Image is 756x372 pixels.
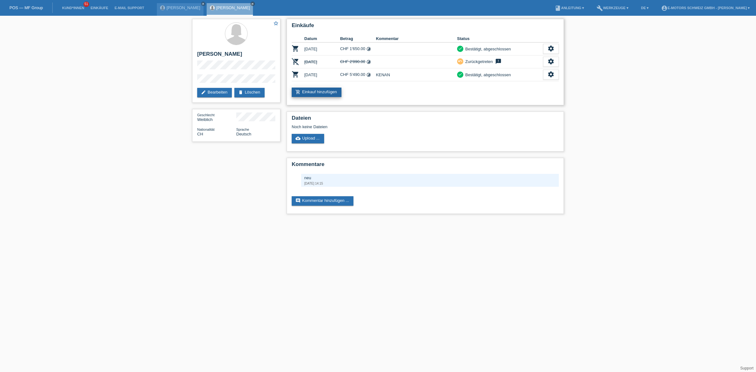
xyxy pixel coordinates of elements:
[201,90,206,95] i: edit
[661,5,667,11] i: account_circle
[304,55,340,68] td: [DATE]
[593,6,632,10] a: buildWerkzeuge ▾
[495,58,502,65] i: feedback
[547,58,554,65] i: settings
[273,20,279,27] a: star_border
[292,71,299,78] i: POSP00027548
[555,5,561,11] i: book
[295,198,301,203] i: comment
[59,6,87,10] a: Kund*innen
[238,90,243,95] i: delete
[304,35,340,43] th: Datum
[295,136,301,141] i: cloud_upload
[295,89,301,94] i: add_shopping_cart
[376,68,457,81] td: KENAN
[112,6,147,10] a: E-Mail Support
[273,20,279,26] i: star_border
[202,2,205,5] i: close
[292,134,324,143] a: cloud_uploadUpload ...
[292,45,299,52] i: POSP00024094
[366,60,371,64] i: Fixe Raten (24 Raten)
[251,2,254,5] i: close
[83,2,89,7] span: 51
[366,72,371,77] i: Fixe Raten (48 Raten)
[366,47,371,51] i: Fixe Raten (24 Raten)
[197,88,232,97] a: editBearbeiten
[167,5,200,10] a: [PERSON_NAME]
[292,58,299,65] i: POSP00027547
[292,196,353,206] a: commentKommentar hinzufügen ...
[638,6,652,10] a: DE ▾
[552,6,587,10] a: bookAnleitung ▾
[547,71,554,78] i: settings
[340,68,376,81] td: CHF 5'490.00
[236,128,249,131] span: Sprache
[463,58,493,65] div: Zurückgetreten
[340,55,376,68] td: CHF 2'890.00
[292,161,559,171] h2: Kommentare
[458,72,462,77] i: check
[197,128,215,131] span: Nationalität
[458,59,462,63] i: undo
[304,68,340,81] td: [DATE]
[547,45,554,52] i: settings
[9,5,43,10] a: POS — MF Group
[216,5,250,10] a: [PERSON_NAME]
[658,6,753,10] a: account_circleE-Motors Schweiz GmbH - [PERSON_NAME] ▾
[740,366,753,370] a: Support
[197,112,236,122] div: Weiblich
[304,182,556,185] div: [DATE] 14:15
[234,88,265,97] a: deleteLöschen
[236,132,251,136] span: Deutsch
[463,72,511,78] div: Bestätigt, abgeschlossen
[292,124,484,129] div: Noch keine Dateien
[457,35,543,43] th: Status
[292,115,559,124] h2: Dateien
[292,88,341,97] a: add_shopping_cartEinkauf hinzufügen
[376,35,457,43] th: Kommentar
[340,43,376,55] td: CHF 1'650.00
[597,5,603,11] i: build
[340,35,376,43] th: Betrag
[292,22,559,32] h2: Einkäufe
[197,51,275,60] h2: [PERSON_NAME]
[463,46,511,52] div: Bestätigt, abgeschlossen
[304,43,340,55] td: [DATE]
[304,175,556,180] div: neu
[458,46,462,51] i: check
[197,132,203,136] span: Schweiz
[250,2,255,6] a: close
[87,6,111,10] a: Einkäufe
[201,2,205,6] a: close
[197,113,215,117] span: Geschlecht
